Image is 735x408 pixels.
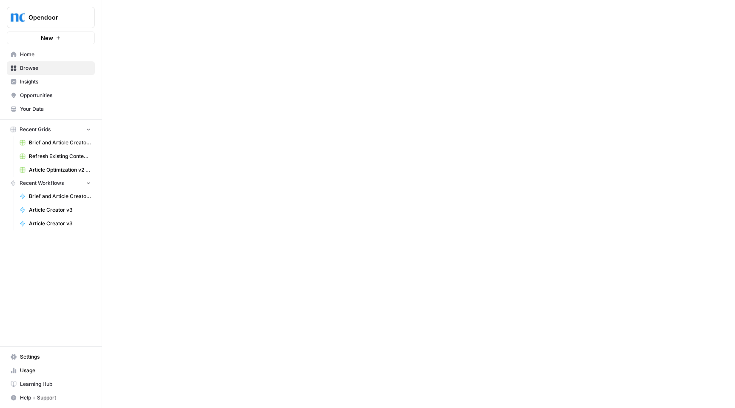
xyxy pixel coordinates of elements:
span: Refresh Existing Content (2) [29,152,91,160]
span: Article Creator v3 [29,220,91,227]
span: Opendoor [28,13,80,22]
span: Learning Hub [20,380,91,388]
span: Insights [20,78,91,86]
a: Opportunities [7,89,95,102]
span: Browse [20,64,91,72]
span: New [41,34,53,42]
button: New [7,32,95,44]
a: Article Creator v3 [16,203,95,217]
button: Help + Support [7,391,95,405]
button: Recent Grids [7,123,95,136]
span: Recent Workflows [20,179,64,187]
a: Browse [7,61,95,75]
button: Workspace: Opendoor [7,7,95,28]
a: Article Creator v3 [16,217,95,230]
a: Insights [7,75,95,89]
span: Brief and Article Creator v1 [29,193,91,200]
a: Your Data [7,102,95,116]
span: Your Data [20,105,91,113]
button: Recent Workflows [7,177,95,190]
span: Home [20,51,91,58]
span: Article Creator v3 [29,206,91,214]
a: Home [7,48,95,61]
img: Opendoor Logo [10,10,25,25]
span: Opportunities [20,92,91,99]
span: Article Optimization v2 Grid [29,166,91,174]
span: Usage [20,367,91,374]
a: Article Optimization v2 Grid [16,163,95,177]
span: Help + Support [20,394,91,402]
span: Recent Grids [20,126,51,133]
span: Brief and Article Creator v1 Grid (3) [29,139,91,147]
a: Settings [7,350,95,364]
span: Settings [20,353,91,361]
a: Learning Hub [7,377,95,391]
a: Brief and Article Creator v1 Grid (3) [16,136,95,149]
a: Brief and Article Creator v1 [16,190,95,203]
a: Usage [7,364,95,377]
a: Refresh Existing Content (2) [16,149,95,163]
